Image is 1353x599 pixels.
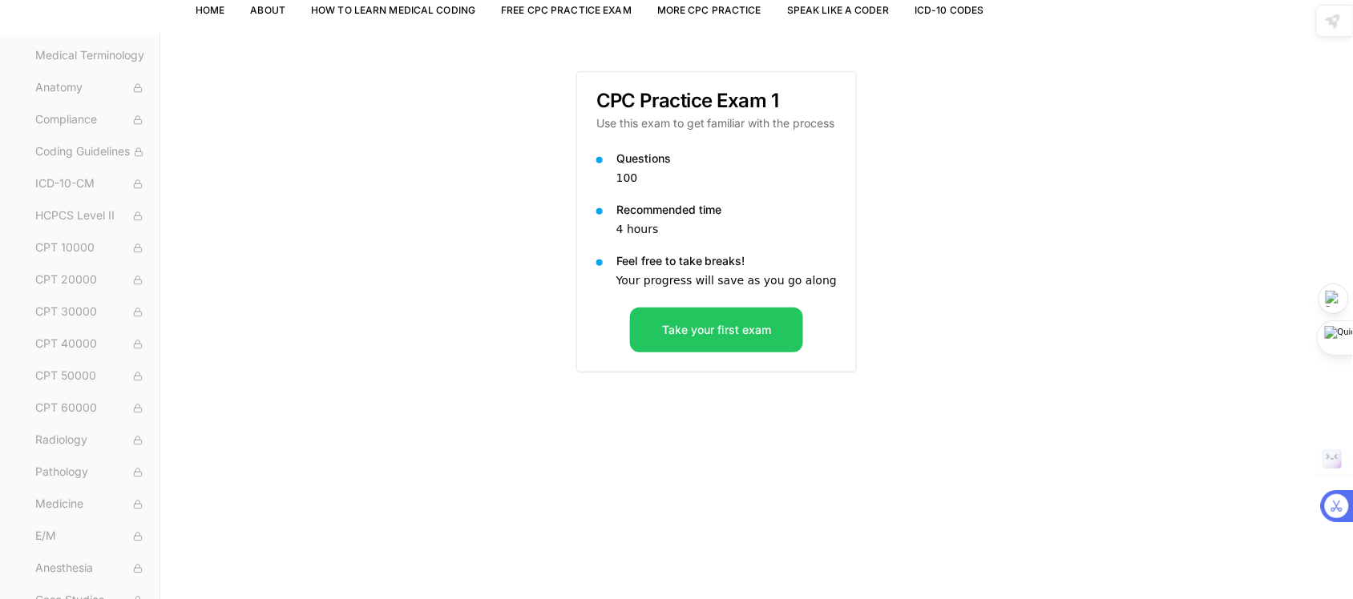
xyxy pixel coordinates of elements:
button: HCPCS Level II [29,203,153,229]
span: HCPCS Level II [35,207,147,225]
button: E/M [29,524,153,549]
a: Free CPC Practice Exam [501,4,632,16]
button: Medicine [29,492,153,517]
span: CPT 20000 [35,271,147,289]
button: CPT 10000 [29,235,153,261]
button: Compliance [29,107,153,133]
span: ICD-10-CM [35,175,147,193]
span: CPT 50000 [35,368,147,385]
button: CPT 30000 [29,299,153,325]
button: Take your first exam [630,308,803,352]
button: Anatomy [29,75,153,101]
p: Feel free to take breaks! [616,253,837,269]
span: Pathology [35,464,147,481]
span: CPT 60000 [35,400,147,417]
span: CPT 10000 [35,239,147,257]
span: Compliance [35,111,147,129]
button: CPT 20000 [29,267,153,293]
p: Recommended time [616,202,837,218]
p: Use this exam to get familiar with the process [596,115,837,131]
p: 100 [616,170,837,186]
span: Coding Guidelines [35,143,147,161]
span: Radiology [35,432,147,449]
button: CPT 60000 [29,396,153,421]
p: Questions [616,151,837,167]
span: Medicine [35,496,147,513]
span: CPT 40000 [35,336,147,353]
h3: CPC Practice Exam 1 [596,91,837,111]
button: CPT 50000 [29,364,153,389]
a: About [250,4,285,16]
button: Medical Terminology [29,43,153,69]
button: Anesthesia [29,556,153,581]
a: How to Learn Medical Coding [311,4,475,16]
span: Anesthesia [35,560,147,577]
span: CPT 30000 [35,304,147,321]
p: 4 hours [616,221,837,237]
a: ICD-10 Codes [915,4,983,16]
button: Radiology [29,428,153,453]
button: Pathology [29,460,153,485]
button: CPT 40000 [29,332,153,357]
button: ICD-10-CM [29,171,153,197]
p: Your progress will save as you go along [616,272,837,288]
span: Medical Terminology [35,47,147,65]
span: Anatomy [35,79,147,97]
a: More CPC Practice [657,4,761,16]
a: Home [196,4,224,16]
button: Coding Guidelines [29,139,153,165]
span: E/M [35,528,147,545]
a: Speak Like a Coder [787,4,889,16]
